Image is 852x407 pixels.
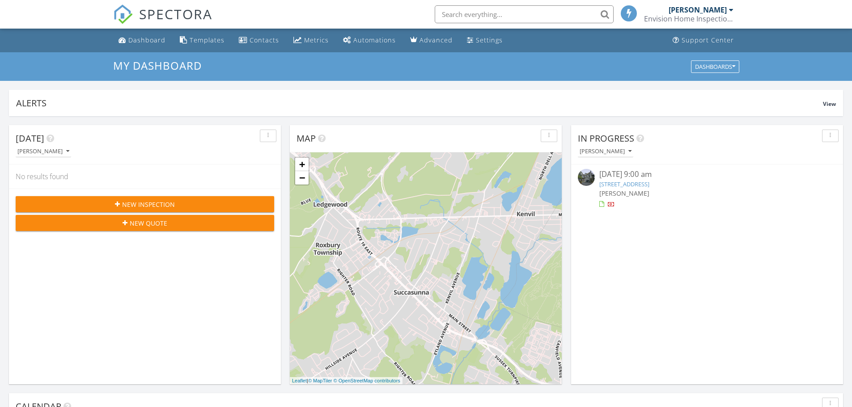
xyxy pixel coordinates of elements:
button: [PERSON_NAME] [16,146,71,158]
button: New Inspection [16,196,274,212]
span: [PERSON_NAME] [599,189,649,197]
span: New Inspection [122,200,175,209]
img: 9555839%2Freports%2Fbc160c96-89fc-4349-987f-3e32f0194ac9%2Fcover_photos%2FWojVhbfxP7SOVoYs17aJ%2F... [578,169,595,186]
a: [DATE] 9:00 am [STREET_ADDRESS] [PERSON_NAME] [578,169,836,209]
div: | [290,377,403,385]
div: [DATE] 9:00 am [599,169,815,180]
a: Automations (Basic) [339,32,399,49]
span: View [823,100,836,108]
div: Metrics [304,36,329,44]
span: Map [297,132,316,144]
div: Support Center [682,36,734,44]
div: [PERSON_NAME] [669,5,727,14]
div: [PERSON_NAME] [580,148,632,155]
a: Metrics [290,32,332,49]
a: Advanced [407,32,456,49]
span: New Quote [130,218,167,228]
div: Contacts [250,36,279,44]
a: © OpenStreetMap contributors [334,378,400,383]
button: Dashboards [691,60,739,73]
div: Automations [353,36,396,44]
a: Contacts [235,32,283,49]
div: No results found [9,164,281,189]
span: SPECTORA [139,4,212,23]
button: New Quote [16,215,274,231]
div: Dashboard [128,36,165,44]
a: SPECTORA [113,12,212,31]
div: Advanced [420,36,453,44]
a: Templates [176,32,228,49]
div: Envision Home Inspections [644,14,733,23]
div: Dashboards [695,63,735,70]
span: In Progress [578,132,634,144]
input: Search everything... [435,5,614,23]
span: [DATE] [16,132,44,144]
div: Templates [190,36,225,44]
a: Support Center [669,32,738,49]
a: Dashboard [115,32,169,49]
div: Alerts [16,97,823,109]
div: Settings [476,36,503,44]
img: The Best Home Inspection Software - Spectora [113,4,133,24]
a: Leaflet [292,378,307,383]
a: Zoom in [295,158,309,171]
button: [PERSON_NAME] [578,146,633,158]
a: [STREET_ADDRESS] [599,180,649,188]
div: [PERSON_NAME] [17,148,69,155]
a: Zoom out [295,171,309,185]
a: Settings [463,32,506,49]
span: My Dashboard [113,58,202,73]
a: © MapTiler [308,378,332,383]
